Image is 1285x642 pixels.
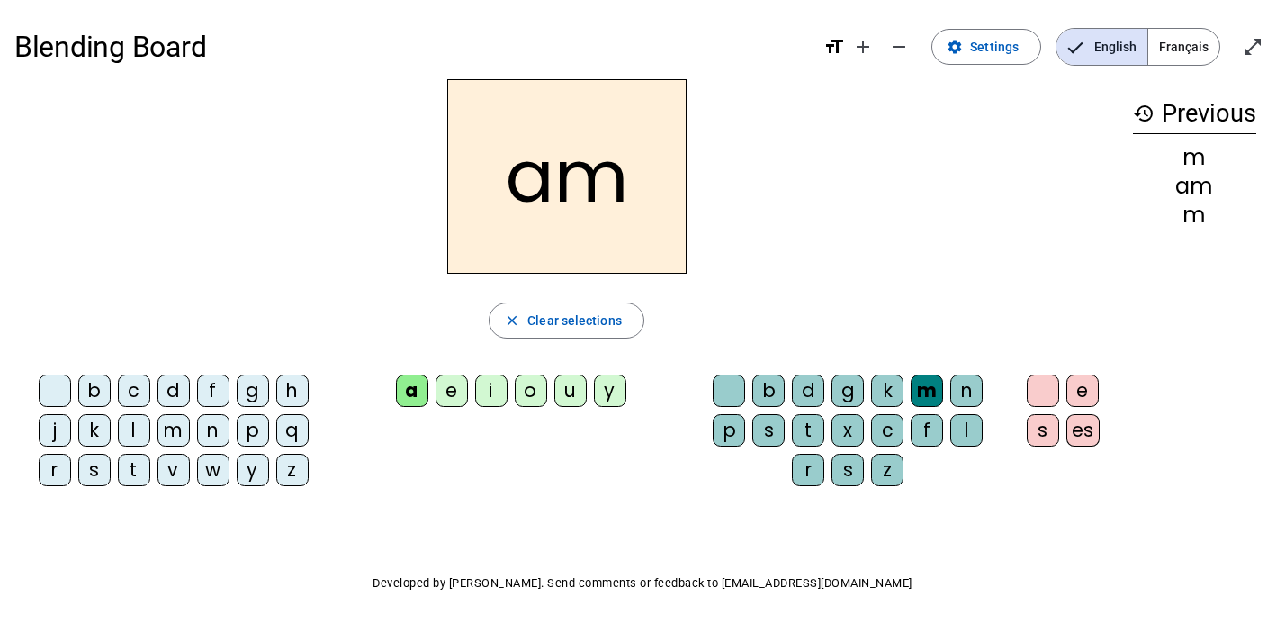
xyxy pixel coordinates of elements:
[1133,94,1256,134] h3: Previous
[792,375,824,407] div: d
[1242,36,1263,58] mat-icon: open_in_full
[1066,414,1100,447] div: es
[594,375,626,407] div: y
[1235,29,1271,65] button: Enter full screen
[276,454,309,486] div: z
[1133,147,1256,168] div: m
[1133,204,1256,226] div: m
[118,375,150,407] div: c
[276,414,309,447] div: q
[197,454,229,486] div: w
[947,39,963,55] mat-icon: settings
[831,414,864,447] div: x
[39,414,71,447] div: j
[504,312,520,329] mat-icon: close
[881,29,917,65] button: Decrease font size
[237,414,269,447] div: p
[1027,414,1059,447] div: s
[888,36,910,58] mat-icon: remove
[197,414,229,447] div: n
[931,29,1041,65] button: Settings
[871,454,903,486] div: z
[118,414,150,447] div: l
[1133,176,1256,197] div: am
[475,375,508,407] div: i
[1066,375,1099,407] div: e
[39,454,71,486] div: r
[436,375,468,407] div: e
[527,310,622,331] span: Clear selections
[489,303,644,339] button: Clear selections
[14,18,809,76] h1: Blending Board
[970,36,1019,58] span: Settings
[871,414,903,447] div: c
[276,375,309,407] div: h
[871,375,903,407] div: k
[237,454,269,486] div: y
[911,375,943,407] div: m
[237,375,269,407] div: g
[515,375,547,407] div: o
[831,454,864,486] div: s
[157,414,190,447] div: m
[792,414,824,447] div: t
[950,375,983,407] div: n
[197,375,229,407] div: f
[1133,103,1155,124] mat-icon: history
[1148,29,1219,65] span: Français
[14,573,1271,594] p: Developed by [PERSON_NAME]. Send comments or feedback to [EMAIL_ADDRESS][DOMAIN_NAME]
[845,29,881,65] button: Increase font size
[396,375,428,407] div: a
[823,36,845,58] mat-icon: format_size
[78,454,111,486] div: s
[950,414,983,447] div: l
[792,454,824,486] div: r
[554,375,587,407] div: u
[157,454,190,486] div: v
[911,414,943,447] div: f
[752,375,785,407] div: b
[752,414,785,447] div: s
[157,375,190,407] div: d
[78,375,111,407] div: b
[1056,29,1147,65] span: English
[713,414,745,447] div: p
[831,375,864,407] div: g
[852,36,874,58] mat-icon: add
[78,414,111,447] div: k
[118,454,150,486] div: t
[1056,28,1220,66] mat-button-toggle-group: Language selection
[447,79,687,274] h2: am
